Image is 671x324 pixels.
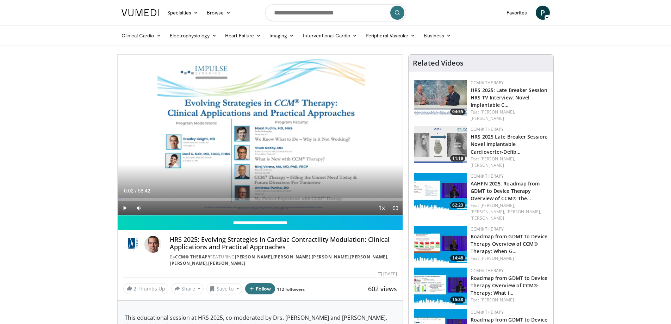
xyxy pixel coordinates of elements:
[450,109,465,115] span: 04:55
[221,29,265,43] a: Heart Failure
[414,126,467,163] img: 54986387-d4e6-4cf1-9c7f-60332894ba8f.150x105_q85_crop-smart_upscale.jpg
[502,6,532,20] a: Favorites
[235,254,272,260] a: [PERSON_NAME]
[170,260,207,266] a: [PERSON_NAME]
[277,286,305,292] a: 112 followers
[471,297,548,303] div: Feat.
[171,283,204,294] button: Share
[124,188,133,194] span: 0:02
[350,254,387,260] a: [PERSON_NAME]
[118,198,403,201] div: Progress Bar
[123,236,142,253] img: CCM® Therapy
[166,29,221,43] a: Electrophysiology
[414,226,467,263] img: 7fdf4476-2420-4149-8a84-7fb9336a9a57.150x105_q85_crop-smart_upscale.jpg
[374,201,389,215] button: Playback Rate
[471,126,504,132] a: CCM® Therapy
[471,80,504,86] a: CCM® Therapy
[414,173,467,210] a: 62:23
[414,126,467,163] a: 11:18
[471,202,548,221] div: Feat.
[471,268,504,274] a: CCM® Therapy
[471,156,548,169] div: Feat.
[471,215,504,221] a: [PERSON_NAME]
[471,233,547,255] a: Roadmap from GDMT to Device Therapy Overview of CCM® Therapy: When G…
[414,226,467,263] a: 14:48
[420,29,455,43] a: Business
[170,254,397,267] div: By FEATURING , , , , ,
[414,268,467,305] a: 15:38
[170,236,397,251] h4: HRS 2025: Evolving Strategies in Cardiac Contractility Modulation: Clinical Applications and Prac...
[273,254,311,260] a: [PERSON_NAME]
[163,6,203,20] a: Specialties
[480,156,515,162] a: [PERSON_NAME],
[414,80,467,117] a: 04:55
[361,29,420,43] a: Peripheral Vascular
[471,275,547,296] a: Roadmap from GDMT to Device Therapy Overview of CCM® Therapy: What i…
[118,55,403,215] video-js: Video Player
[480,202,515,208] a: [PERSON_NAME],
[138,188,150,194] span: 58:42
[450,155,465,161] span: 11:18
[312,254,349,260] a: [PERSON_NAME]
[123,283,168,294] a: 2 Thumbs Up
[265,29,299,43] a: Imaging
[450,297,465,303] span: 15:38
[471,226,504,232] a: CCM® Therapy
[471,180,540,202] a: AAHFN 2025: Roadmap from GDMT to Device Therapy Overview of CCM® The…
[206,283,242,294] button: Save to
[480,255,514,261] a: [PERSON_NAME]
[208,260,246,266] a: [PERSON_NAME]
[507,209,541,215] a: [PERSON_NAME],
[536,6,550,20] a: P
[203,6,235,20] a: Browse
[414,80,467,117] img: 0a05fe35-8cf6-485a-87ca-ac389be53adb.150x105_q85_crop-smart_upscale.jpg
[414,268,467,305] img: 772143fa-6960-402b-a3b7-4d37f4d902ad.150x105_q85_crop-smart_upscale.jpg
[245,283,275,294] button: Follow
[480,109,515,115] a: [PERSON_NAME],
[471,133,547,155] a: HRS 2025 Late Breaker Session: Novel Implantable Cardioverter-Defib…
[471,162,504,168] a: [PERSON_NAME]
[450,255,465,261] span: 14:48
[117,29,166,43] a: Clinical Cardio
[368,285,397,293] span: 602 views
[135,188,137,194] span: /
[414,173,467,210] img: 664e65e3-c772-4589-93ff-51b02c9788d8.150x105_q85_crop-smart_upscale.jpg
[471,309,504,315] a: CCM® Therapy
[265,4,406,21] input: Search topics, interventions
[413,59,464,67] h4: Related Videos
[471,209,505,215] a: [PERSON_NAME],
[389,201,403,215] button: Fullscreen
[480,297,514,303] a: [PERSON_NAME]
[144,236,161,253] img: Avatar
[450,202,465,208] span: 62:23
[378,271,397,277] div: [DATE]
[175,254,210,260] a: CCM® Therapy
[133,285,136,292] span: 2
[118,201,132,215] button: Play
[471,109,548,122] div: Feat.
[471,173,504,179] a: CCM® Therapy
[299,29,362,43] a: Interventional Cardio
[471,255,548,262] div: Feat.
[471,115,504,121] a: [PERSON_NAME]
[471,87,547,108] a: HRS 2025: Late Breaker Session HRS TV Interview: Novel Implantable C…
[132,201,146,215] button: Mute
[122,9,159,16] img: VuMedi Logo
